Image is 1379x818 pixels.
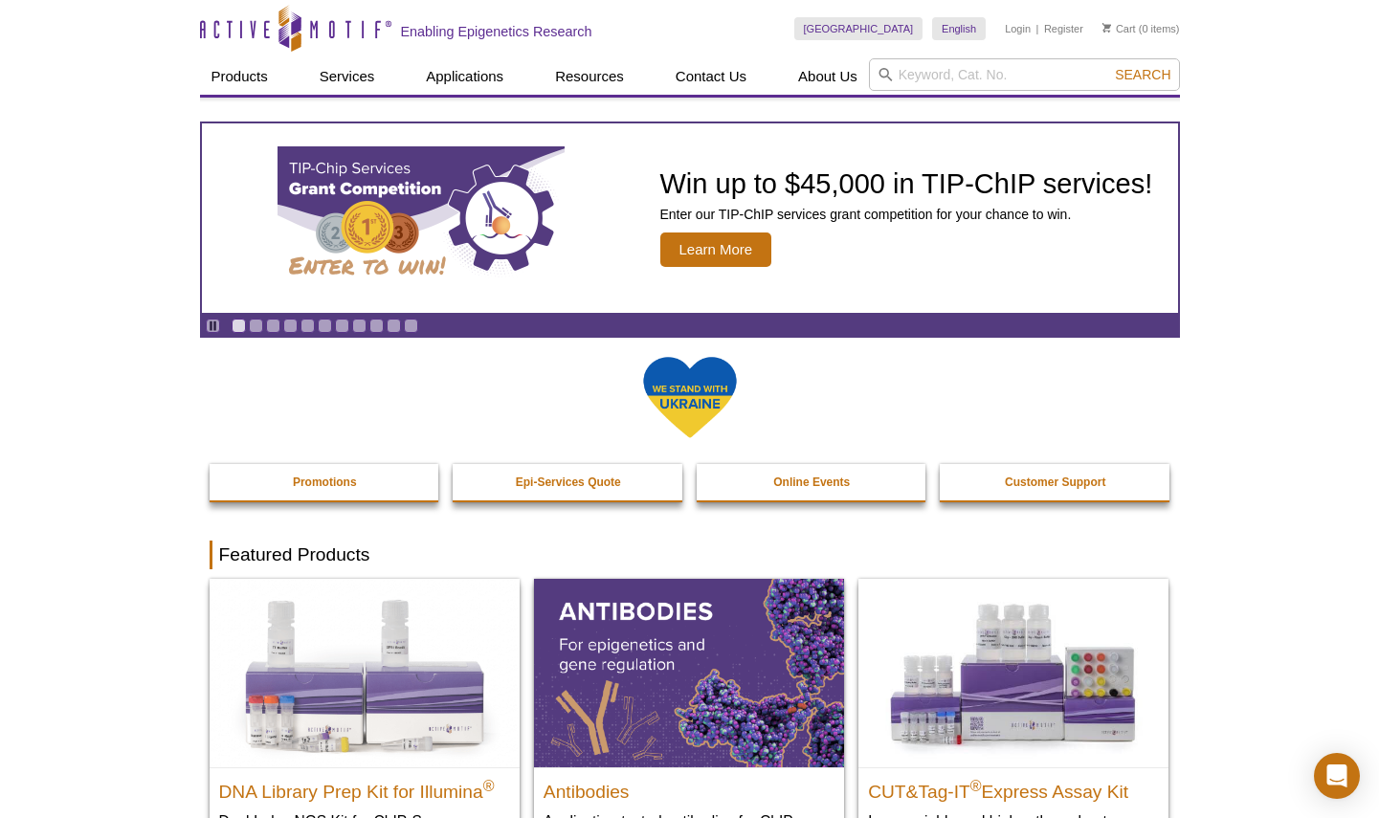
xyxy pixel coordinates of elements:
a: Login [1005,22,1031,35]
sup: ® [483,777,495,793]
button: Search [1109,66,1176,83]
img: TIP-ChIP Services Grant Competition [278,146,565,290]
a: Go to slide 5 [300,319,315,333]
strong: Customer Support [1005,475,1105,489]
h2: Featured Products [210,541,1170,569]
h2: DNA Library Prep Kit for Illumina [219,773,510,802]
img: All Antibodies [534,579,844,766]
a: English [932,17,986,40]
a: Go to slide 2 [249,319,263,333]
a: Go to slide 11 [404,319,418,333]
a: Go to slide 1 [232,319,246,333]
a: Toggle autoplay [206,319,220,333]
strong: Promotions [293,475,357,489]
span: Learn More [660,232,772,267]
input: Keyword, Cat. No. [869,58,1180,91]
span: Search [1115,67,1170,82]
a: Online Events [697,464,928,500]
a: About Us [787,58,869,95]
img: DNA Library Prep Kit for Illumina [210,579,520,766]
a: Go to slide 3 [266,319,280,333]
a: TIP-ChIP Services Grant Competition Win up to $45,000 in TIP-ChIP services! Enter our TIP-ChIP se... [202,123,1178,313]
a: Go to slide 7 [335,319,349,333]
p: Enter our TIP-ChIP services grant competition for your chance to win. [660,206,1153,223]
a: Products [200,58,279,95]
img: We Stand With Ukraine [642,355,738,440]
strong: Epi-Services Quote [516,475,621,489]
li: (0 items) [1102,17,1180,40]
img: Your Cart [1102,23,1111,33]
a: Contact Us [664,58,758,95]
li: | [1036,17,1039,40]
h2: CUT&Tag-IT Express Assay Kit [868,773,1159,802]
a: Services [308,58,387,95]
a: Customer Support [940,464,1171,500]
h2: Win up to $45,000 in TIP-ChIP services! [660,169,1153,198]
a: Register [1044,22,1083,35]
a: Go to slide 10 [387,319,401,333]
h2: Enabling Epigenetics Research [401,23,592,40]
h2: Antibodies [544,773,834,802]
a: [GEOGRAPHIC_DATA] [794,17,923,40]
strong: Online Events [773,475,850,489]
article: TIP-ChIP Services Grant Competition [202,123,1178,313]
div: Open Intercom Messenger [1314,753,1360,799]
img: CUT&Tag-IT® Express Assay Kit [858,579,1168,766]
a: Promotions [210,464,441,500]
a: Go to slide 6 [318,319,332,333]
a: Go to slide 9 [369,319,384,333]
a: Go to slide 4 [283,319,298,333]
a: Resources [544,58,635,95]
a: Applications [414,58,515,95]
a: Cart [1102,22,1136,35]
a: Epi-Services Quote [453,464,684,500]
sup: ® [970,777,982,793]
a: Go to slide 8 [352,319,367,333]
